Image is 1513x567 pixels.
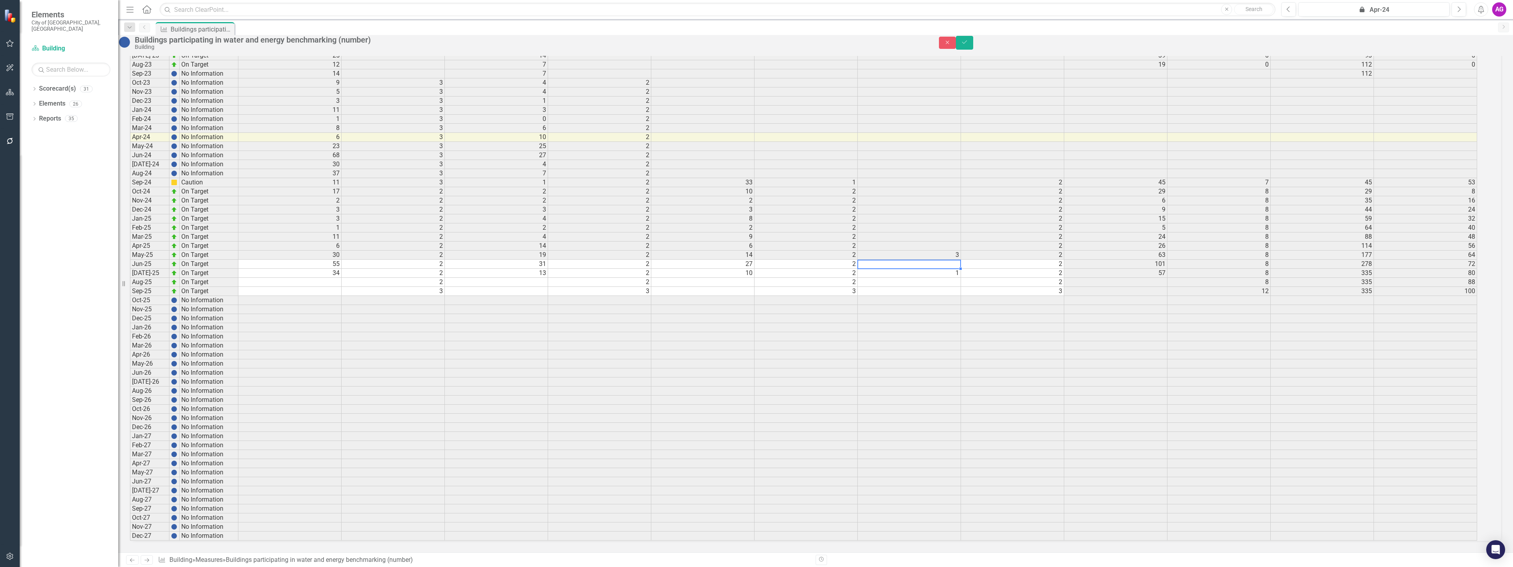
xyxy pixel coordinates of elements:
[445,269,548,278] td: 13
[651,242,755,251] td: 6
[445,151,548,160] td: 27
[1374,214,1477,223] td: 32
[238,242,342,251] td: 6
[130,78,169,87] td: Oct-23
[180,287,238,296] td: On Target
[130,160,169,169] td: [DATE]-24
[342,187,445,196] td: 2
[180,296,238,305] td: No Information
[342,115,445,124] td: 3
[32,63,110,76] input: Search Below...
[1298,2,1450,17] button: Apr-24
[135,44,923,50] div: Building
[130,214,169,223] td: Jan-25
[445,251,548,260] td: 19
[651,214,755,223] td: 8
[548,142,651,151] td: 2
[1374,287,1477,296] td: 100
[1271,214,1374,223] td: 59
[1271,205,1374,214] td: 44
[755,214,858,223] td: 2
[445,78,548,87] td: 4
[651,269,755,278] td: 10
[961,278,1064,287] td: 2
[961,214,1064,223] td: 2
[1271,287,1374,296] td: 335
[171,89,177,95] img: BgCOk07PiH71IgAAAABJRU5ErkJggg==
[171,125,177,131] img: BgCOk07PiH71IgAAAABJRU5ErkJggg==
[180,214,238,223] td: On Target
[342,169,445,178] td: 3
[1271,178,1374,187] td: 45
[130,142,169,151] td: May-24
[1374,60,1477,69] td: 0
[171,270,177,276] img: zOikAAAAAElFTkSuQmCC
[342,232,445,242] td: 2
[130,296,169,305] td: Oct-25
[548,278,651,287] td: 2
[651,205,755,214] td: 3
[238,196,342,205] td: 2
[130,151,169,160] td: Jun-24
[130,69,169,78] td: Sep-23
[445,223,548,232] td: 2
[1374,260,1477,269] td: 72
[180,305,238,314] td: No Information
[342,78,445,87] td: 3
[171,297,177,303] img: BgCOk07PiH71IgAAAABJRU5ErkJggg==
[1374,232,1477,242] td: 48
[445,51,548,60] td: 14
[1064,178,1167,187] td: 45
[342,97,445,106] td: 3
[961,242,1064,251] td: 2
[548,232,651,242] td: 2
[548,260,651,269] td: 2
[238,151,342,160] td: 68
[135,35,923,44] div: Buildings participating in water and energy benchmarking (number)
[1374,223,1477,232] td: 40
[180,69,238,78] td: No Information
[342,151,445,160] td: 3
[180,160,238,169] td: No Information
[651,260,755,269] td: 27
[180,242,238,251] td: On Target
[1064,232,1167,242] td: 24
[130,223,169,232] td: Feb-25
[1167,178,1271,187] td: 7
[130,205,169,214] td: Dec-24
[1271,260,1374,269] td: 278
[1271,187,1374,196] td: 29
[238,205,342,214] td: 3
[238,51,342,60] td: 25
[1271,51,1374,60] td: 93
[548,87,651,97] td: 2
[342,242,445,251] td: 2
[238,187,342,196] td: 17
[238,115,342,124] td: 1
[961,269,1064,278] td: 2
[1167,287,1271,296] td: 12
[118,36,131,48] img: No Information
[39,114,61,123] a: Reports
[171,243,177,249] img: zOikAAAAAElFTkSuQmCC
[130,87,169,97] td: Nov-23
[171,188,177,195] img: zOikAAAAAElFTkSuQmCC
[548,169,651,178] td: 2
[548,287,651,296] td: 3
[1374,51,1477,60] td: 0
[130,124,169,133] td: Mar-24
[130,232,169,242] td: Mar-25
[755,205,858,214] td: 2
[1167,278,1271,287] td: 8
[342,87,445,97] td: 3
[39,84,76,93] a: Scorecard(s)
[755,187,858,196] td: 2
[342,251,445,260] td: 2
[1271,60,1374,69] td: 112
[171,306,177,312] img: BgCOk07PiH71IgAAAABJRU5ErkJggg==
[130,314,169,323] td: Dec-25
[342,269,445,278] td: 2
[445,214,548,223] td: 4
[342,133,445,142] td: 3
[1064,196,1167,205] td: 6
